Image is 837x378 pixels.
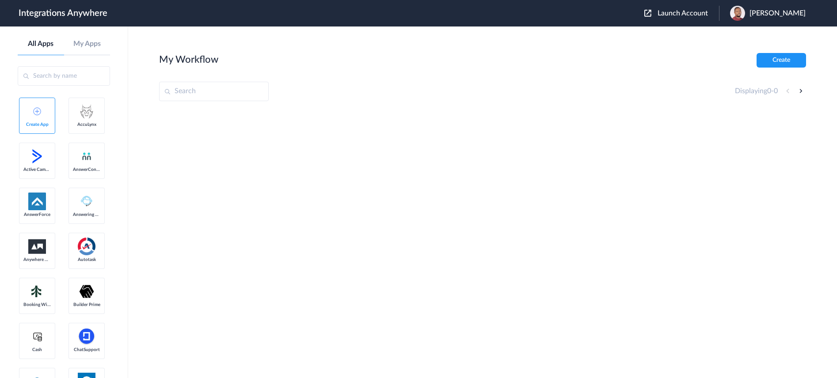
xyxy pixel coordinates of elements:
img: answerconnect-logo.svg [81,151,92,162]
input: Search [159,82,269,101]
span: AccuLynx [73,122,100,127]
input: Search by name [18,66,110,86]
img: Answering_service.png [78,193,95,210]
img: autotask.png [78,238,95,255]
img: active-campaign-logo.svg [28,147,46,165]
span: Booking Widget [23,302,51,307]
span: Active Campaign [23,167,51,172]
span: AnswerConnect [73,167,100,172]
h1: Integrations Anywhere [19,8,107,19]
span: Autotask [73,257,100,262]
img: launch-acct-icon.svg [644,10,651,17]
img: Setmore_Logo.svg [28,283,46,299]
img: builder-prime-logo.svg [78,283,95,300]
img: acculynx-logo.svg [78,102,95,120]
span: Builder Prime [73,302,100,307]
span: 0 [774,87,778,94]
span: Launch Account [658,10,708,17]
span: 0 [767,87,771,94]
img: chatsupport-icon.svg [78,328,95,345]
button: Create [757,53,806,68]
img: aww.png [28,239,46,254]
img: af-app-logo.svg [28,193,46,210]
button: Launch Account [644,9,719,18]
span: Answering Service [73,212,100,217]
span: ChatSupport [73,347,100,352]
span: [PERSON_NAME] [749,9,806,18]
a: All Apps [18,40,64,48]
img: add-icon.svg [33,107,41,115]
span: Anywhere Works [23,257,51,262]
img: cash-logo.svg [32,331,43,342]
img: aww-profile.jpg [730,6,745,21]
h2: My Workflow [159,54,218,65]
span: AnswerForce [23,212,51,217]
span: Cash [23,347,51,352]
span: Create App [23,122,51,127]
h4: Displaying - [735,87,778,95]
a: My Apps [64,40,110,48]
